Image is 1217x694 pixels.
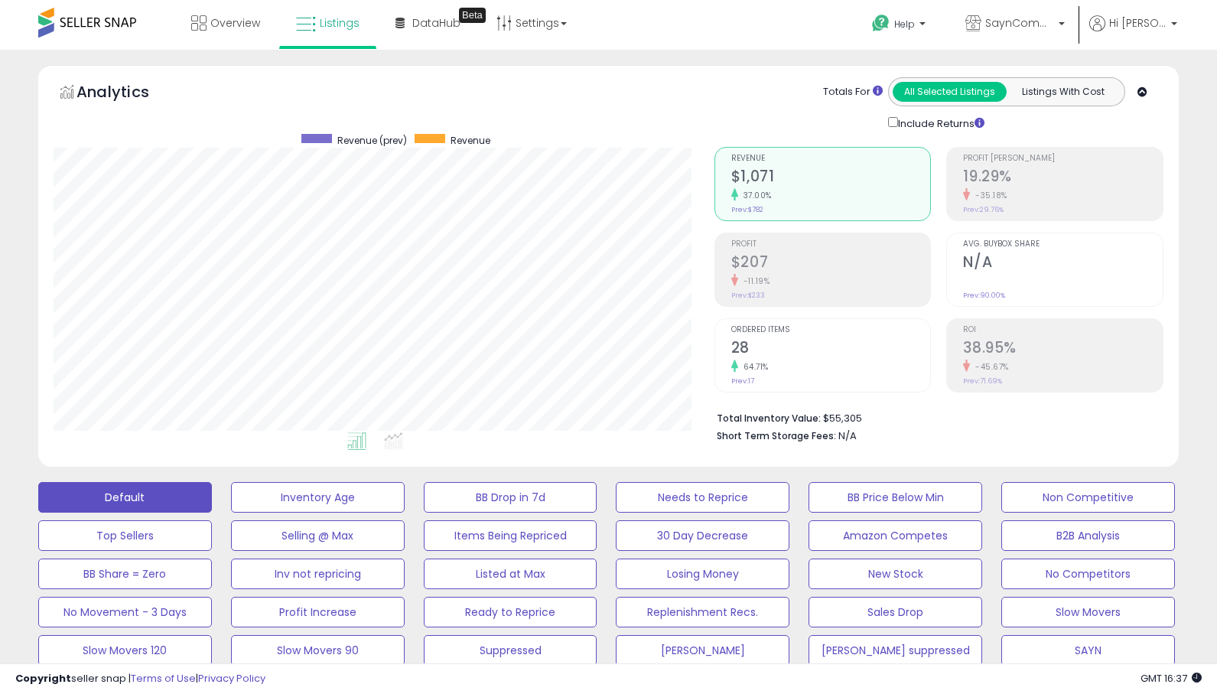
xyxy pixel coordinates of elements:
[809,635,982,666] button: [PERSON_NAME] suppressed
[738,190,772,201] small: 37.00%
[809,559,982,589] button: New Stock
[337,134,407,147] span: Revenue (prev)
[424,520,597,551] button: Items Being Repriced
[231,482,405,513] button: Inventory Age
[38,597,212,627] button: No Movement - 3 Days
[963,168,1163,188] h2: 19.29%
[38,520,212,551] button: Top Sellers
[985,15,1054,31] span: SaynCommerce
[809,520,982,551] button: Amazon Competes
[38,559,212,589] button: BB Share = Zero
[616,559,789,589] button: Losing Money
[1141,671,1202,686] span: 2025-10-7 16:37 GMT
[424,482,597,513] button: BB Drop in 7d
[963,376,1002,386] small: Prev: 71.69%
[198,671,265,686] a: Privacy Policy
[76,81,179,106] h5: Analytics
[963,291,1005,300] small: Prev: 90.00%
[963,326,1163,334] span: ROI
[1089,15,1177,50] a: Hi [PERSON_NAME]
[809,482,982,513] button: BB Price Below Min
[871,14,890,33] i: Get Help
[738,361,769,373] small: 64.71%
[424,559,597,589] button: Listed at Max
[15,672,265,686] div: seller snap | |
[424,635,597,666] button: Suppressed
[616,597,789,627] button: Replenishment Recs.
[210,15,260,31] span: Overview
[823,85,883,99] div: Totals For
[231,520,405,551] button: Selling @ Max
[1001,520,1175,551] button: B2B Analysis
[412,15,460,31] span: DataHub
[963,155,1163,163] span: Profit [PERSON_NAME]
[1001,597,1175,627] button: Slow Movers
[893,82,1007,102] button: All Selected Listings
[838,428,857,443] span: N/A
[320,15,360,31] span: Listings
[860,2,941,50] a: Help
[424,597,597,627] button: Ready to Reprice
[1001,559,1175,589] button: No Competitors
[963,240,1163,249] span: Avg. Buybox Share
[731,376,754,386] small: Prev: 17
[38,635,212,666] button: Slow Movers 120
[731,326,931,334] span: Ordered Items
[717,408,1152,426] li: $55,305
[451,134,490,147] span: Revenue
[963,253,1163,274] h2: N/A
[231,559,405,589] button: Inv not repricing
[731,155,931,163] span: Revenue
[231,635,405,666] button: Slow Movers 90
[131,671,196,686] a: Terms of Use
[616,482,789,513] button: Needs to Reprice
[963,339,1163,360] h2: 38.95%
[894,18,915,31] span: Help
[717,412,821,425] b: Total Inventory Value:
[1001,482,1175,513] button: Non Competitive
[731,291,765,300] small: Prev: $233
[231,597,405,627] button: Profit Increase
[616,635,789,666] button: [PERSON_NAME]
[1001,635,1175,666] button: SAYN
[731,240,931,249] span: Profit
[731,339,931,360] h2: 28
[731,205,763,214] small: Prev: $782
[970,361,1009,373] small: -45.67%
[731,168,931,188] h2: $1,071
[1109,15,1167,31] span: Hi [PERSON_NAME]
[877,114,1003,132] div: Include Returns
[731,253,931,274] h2: $207
[459,8,486,23] div: Tooltip anchor
[15,671,71,686] strong: Copyright
[38,482,212,513] button: Default
[809,597,982,627] button: Sales Drop
[616,520,789,551] button: 30 Day Decrease
[970,190,1007,201] small: -35.18%
[717,429,836,442] b: Short Term Storage Fees:
[963,205,1004,214] small: Prev: 29.76%
[738,275,770,287] small: -11.19%
[1006,82,1120,102] button: Listings With Cost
